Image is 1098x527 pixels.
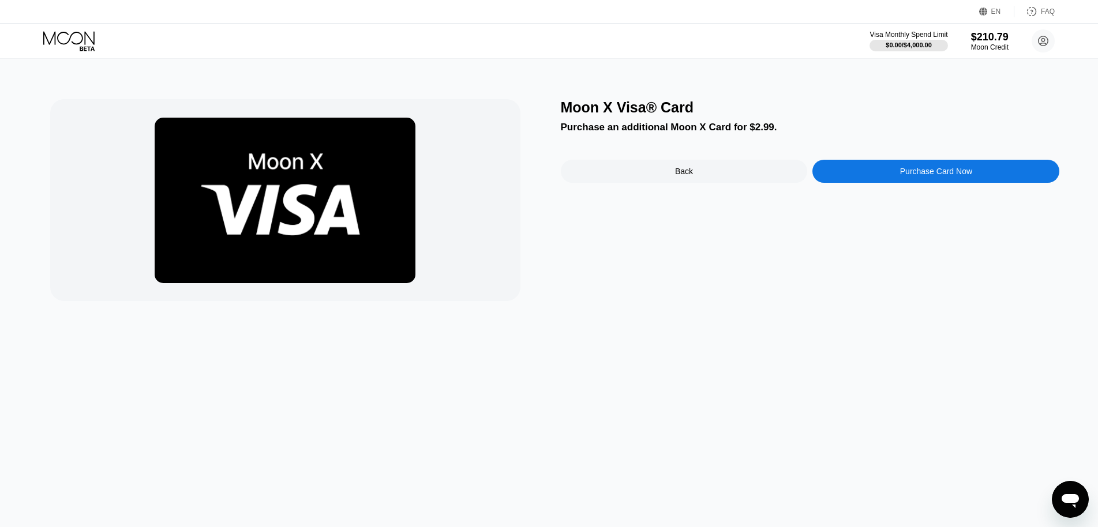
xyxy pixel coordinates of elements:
[979,6,1014,17] div: EN
[1014,6,1055,17] div: FAQ
[561,122,1060,133] div: Purchase an additional Moon X Card for $2.99.
[900,167,972,176] div: Purchase Card Now
[870,31,947,39] div: Visa Monthly Spend Limit
[561,160,808,183] div: Back
[1052,481,1089,518] iframe: 启动消息传送窗口的按钮
[971,43,1009,51] div: Moon Credit
[991,7,1001,16] div: EN
[870,31,947,51] div: Visa Monthly Spend Limit$0.00/$4,000.00
[561,99,1060,116] div: Moon X Visa® Card
[886,42,932,48] div: $0.00 / $4,000.00
[971,31,1009,51] div: $210.79Moon Credit
[675,167,693,176] div: Back
[971,31,1009,43] div: $210.79
[1041,7,1055,16] div: FAQ
[812,160,1059,183] div: Purchase Card Now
